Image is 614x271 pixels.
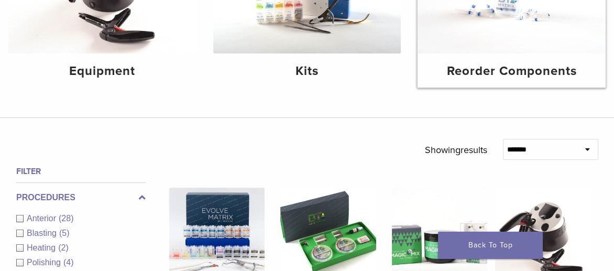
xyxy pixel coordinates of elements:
[27,243,58,252] span: Heating
[27,258,63,267] span: Polishing
[438,232,543,259] a: Back To Top
[63,258,74,267] span: (4)
[16,191,146,204] label: Procedures
[58,243,69,252] span: (2)
[425,139,487,161] p: Showing results
[16,165,146,178] h4: Filter
[27,229,59,237] span: Blasting
[59,229,70,237] span: (5)
[426,62,597,81] h4: Reorder Components
[17,62,188,81] h4: Equipment
[59,214,73,223] span: (28)
[27,214,59,223] span: Anterior
[222,62,393,81] h4: Kits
